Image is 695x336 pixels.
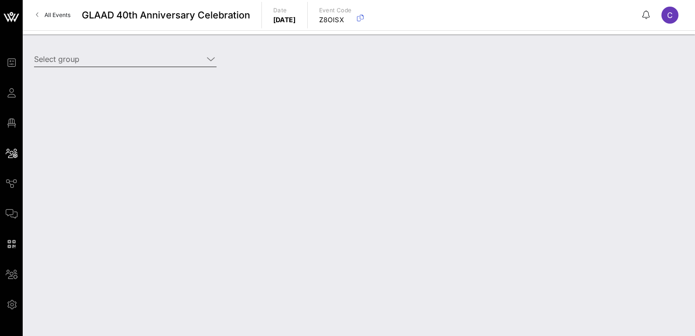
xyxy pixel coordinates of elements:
a: All Events [30,8,76,23]
p: Z8OISX [319,15,352,25]
p: Event Code [319,6,352,15]
span: All Events [44,11,70,18]
span: C [667,10,673,20]
p: [DATE] [273,15,296,25]
span: GLAAD 40th Anniversary Celebration [82,8,250,22]
p: Date [273,6,296,15]
div: C [661,7,678,24]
